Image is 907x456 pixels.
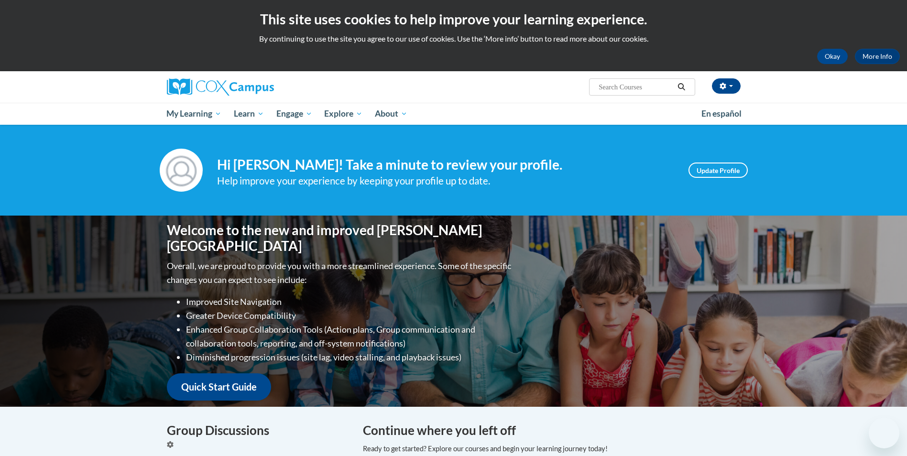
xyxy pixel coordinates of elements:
[234,108,264,119] span: Learn
[674,81,688,93] button: Search
[869,418,899,448] iframe: Button to launch messaging window
[695,104,748,124] a: En español
[167,222,514,254] h1: Welcome to the new and improved [PERSON_NAME][GEOGRAPHIC_DATA]
[712,78,741,94] button: Account Settings
[186,295,514,309] li: Improved Site Navigation
[167,259,514,287] p: Overall, we are proud to provide you with a more streamlined experience. Some of the specific cha...
[153,103,755,125] div: Main menu
[161,103,228,125] a: My Learning
[167,421,349,440] h4: Group Discussions
[217,157,674,173] h4: Hi [PERSON_NAME]! Take a minute to review your profile.
[375,108,407,119] span: About
[318,103,369,125] a: Explore
[363,421,741,440] h4: Continue where you left off
[167,373,271,401] a: Quick Start Guide
[7,33,900,44] p: By continuing to use the site you agree to our use of cookies. Use the ‘More info’ button to read...
[186,323,514,350] li: Enhanced Group Collaboration Tools (Action plans, Group communication and collaboration tools, re...
[817,49,848,64] button: Okay
[270,103,318,125] a: Engage
[7,10,900,29] h2: This site uses cookies to help improve your learning experience.
[701,109,742,119] span: En español
[167,78,349,96] a: Cox Campus
[167,78,274,96] img: Cox Campus
[217,173,674,189] div: Help improve your experience by keeping your profile up to date.
[186,309,514,323] li: Greater Device Compatibility
[228,103,270,125] a: Learn
[369,103,414,125] a: About
[855,49,900,64] a: More Info
[688,163,748,178] a: Update Profile
[160,149,203,192] img: Profile Image
[276,108,312,119] span: Engage
[598,81,674,93] input: Search Courses
[186,350,514,364] li: Diminished progression issues (site lag, video stalling, and playback issues)
[166,108,221,119] span: My Learning
[324,108,362,119] span: Explore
